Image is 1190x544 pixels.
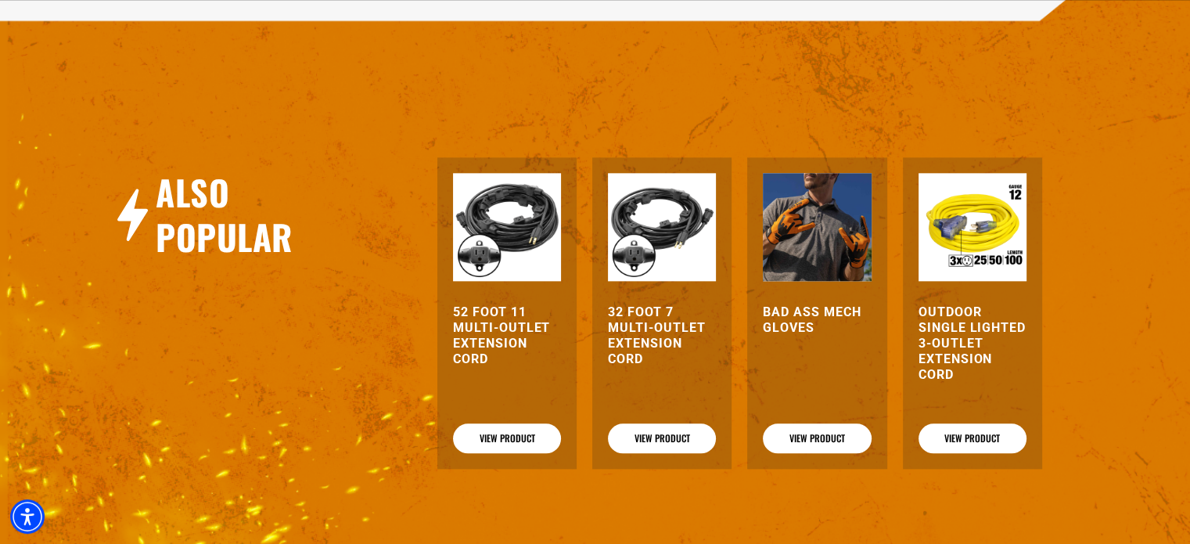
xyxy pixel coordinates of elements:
a: 52 Foot 11 Multi-Outlet Extension Cord [453,304,561,367]
img: black [608,173,716,281]
img: Outdoor Single Lighted 3-Outlet Extension Cord [919,173,1026,281]
h2: Also Popular [156,170,365,259]
img: black [453,173,561,281]
a: View Product [763,423,871,453]
a: View Product [453,423,561,453]
a: View Product [608,423,716,453]
a: 32 Foot 7 Multi-Outlet Extension Cord [608,304,716,367]
a: Bad Ass MECH Gloves [763,304,871,336]
img: orange [763,173,871,281]
a: Outdoor Single Lighted 3-Outlet Extension Cord [919,304,1026,383]
a: View Product [919,423,1026,453]
div: Accessibility Menu [10,499,45,534]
